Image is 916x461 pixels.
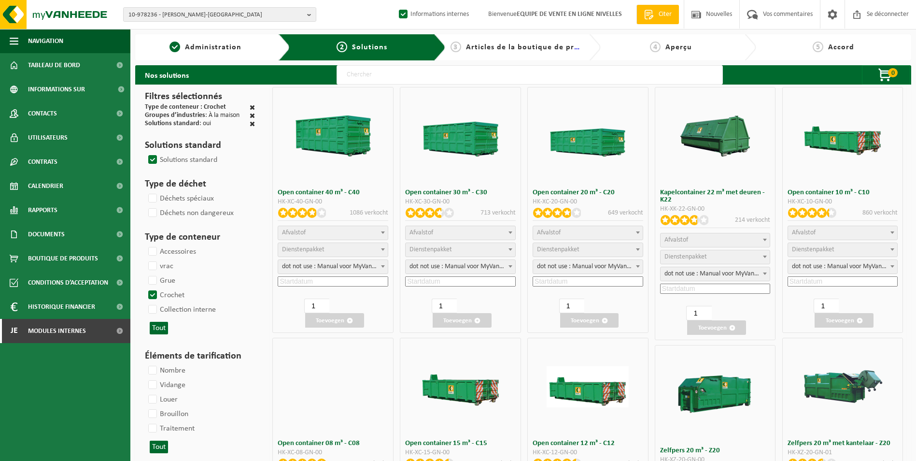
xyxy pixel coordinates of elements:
[146,378,185,392] label: Vidange
[656,10,674,19] span: Citer
[145,138,255,153] h3: Solutions standard
[420,366,502,407] img: HK-XC-15-GN-00
[788,259,898,274] span: dot not use : Manual voor MyVanheede
[405,449,516,456] div: HK-XC-15-GN-00
[146,206,234,220] label: Déchets non dangereux
[409,229,433,236] span: Afvalstof
[406,260,515,274] span: dot not use : Manual voor MyVanheede
[146,363,185,378] label: Nombre
[665,43,692,51] span: Aperçu
[128,8,303,22] span: 10-978236 - [PERSON_NAME]-[GEOGRAPHIC_DATA]
[687,320,746,335] button: Toevoegen
[533,259,643,274] span: dot not use : Manual voor MyVanheede
[674,115,756,157] img: HK-XK-22-GN-00
[140,42,271,53] a: 1Administration
[409,246,452,253] span: Dienstenpakket
[674,353,756,435] img: HK-XZ-20-GN-00
[405,189,516,196] h3: Open container 30 m³ - C30
[350,208,388,218] p: 1086 verkocht
[146,245,196,259] label: Accessoires
[278,259,388,274] span: dot not use : Manual voor MyVanheede
[660,447,771,454] h3: Zelfpers 20 m³ - Z20
[888,68,898,77] span: 0
[480,208,516,218] p: 713 verkocht
[397,7,469,22] label: Informations internes
[10,319,18,343] span: Je
[28,174,63,198] span: Calendrier
[451,42,461,52] span: 3
[533,199,643,205] div: HK-XC-20-GN-00
[788,449,898,456] div: HK-XZ-20-GN-01
[145,103,226,111] span: Type de conteneur : Crochet
[145,120,199,127] span: Solutions standard
[145,177,255,191] h3: Type de déchet
[698,325,727,331] font: Toevoegen
[337,42,347,52] span: 2
[559,299,584,313] input: 1
[802,366,884,407] img: HK-XZ-20-GN-01
[571,317,599,324] font: Toevoegen
[862,65,910,85] button: 0
[660,267,771,281] span: dot not use : Manual voor MyVanheede
[488,11,622,18] font: Bienvenue
[146,259,173,274] label: vrac
[466,43,598,51] span: Articles de la boutique de produits
[636,5,679,24] a: Citer
[135,65,198,85] h2: Nos solutions
[443,317,472,324] font: Toevoegen
[28,150,57,174] span: Contrats
[297,42,426,53] a: 2Solutions
[150,322,168,334] button: Tout
[788,189,898,196] h3: Open container 10 m³ - C10
[451,42,581,53] a: 3Articles de la boutique de produits
[792,246,834,253] span: Dienstenpakket
[352,43,387,51] span: Solutions
[533,189,643,196] h3: Open container 20 m³ - C20
[292,115,374,157] img: HK-XC-40-GN-00
[278,276,388,287] input: Startdatum
[28,295,95,319] span: Historique financier
[28,29,63,53] span: Navigation
[316,317,344,324] font: Toevoegen
[761,42,906,53] a: 5Accord
[802,115,884,157] img: HK-XC-10-GN-00
[28,319,86,343] span: Modules internes
[146,407,188,421] label: Brouillon
[146,153,217,167] label: Solutions standard
[145,230,255,245] h3: Type de conteneur
[814,299,839,313] input: 1
[735,215,770,225] p: 214 verkocht
[405,440,516,447] h3: Open container 15 m³ - C15
[826,317,854,324] font: Toevoegen
[828,43,854,51] span: Accord
[815,313,874,328] button: Toevoegen
[686,306,711,320] input: 1
[405,199,516,205] div: HK-XC-30-GN-00
[788,199,898,205] div: HK-XC-10-GN-00
[282,229,306,236] span: Afvalstof
[420,115,502,157] img: HK-XC-30-GN-00
[28,198,57,222] span: Rapports
[792,229,816,236] span: Afvalstof
[28,53,80,77] span: Tableau de bord
[533,449,643,456] div: HK-XC-12-GN-00
[537,246,579,253] span: Dienstenpakket
[150,441,168,453] button: Tout
[650,42,661,52] span: 4
[547,366,629,407] img: HK-XC-12-GN-00
[788,276,898,287] input: Startdatum
[813,42,823,52] span: 5
[146,303,216,317] label: Collection interne
[660,284,771,294] input: Startdatum
[278,189,388,196] h3: Open container 40 m³ - C40
[28,77,112,101] span: Informations sur l’entreprise
[608,208,643,218] p: 649 verkocht
[169,42,180,52] span: 1
[28,246,98,271] span: Boutique de produits
[145,112,205,119] span: Groupes d’industries
[664,253,707,260] span: Dienstenpakket
[517,11,622,18] strong: EQUIPE DE VENTE EN LIGNE NIVELLES
[862,208,898,218] p: 860 verkocht
[278,260,388,274] span: dot not use : Manual voor MyVanheede
[278,440,388,447] h3: Open container 08 m³ - C08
